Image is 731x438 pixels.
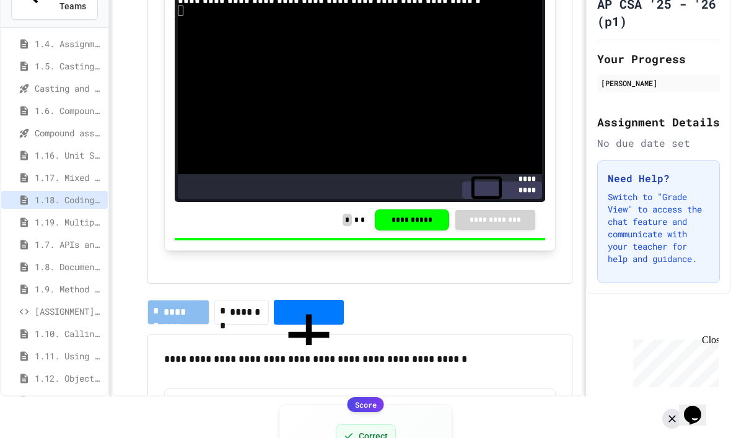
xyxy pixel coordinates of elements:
span: Compound assignment operators - Quiz [35,126,103,139]
span: 1.12. Objects - Instances of Classes [35,372,103,385]
div: [PERSON_NAME] [601,77,716,89]
span: 1.17. Mixed Up Code Practice 1.1-1.6 [35,171,103,184]
span: 1.6. Compound Assignment Operators [35,104,103,117]
span: 1.5. Casting and Ranges of Values [35,59,103,72]
iframe: chat widget [628,335,719,387]
div: Score [348,397,384,412]
span: Casting and Ranges of variables - Quiz [35,82,103,95]
span: 1.19. Multiple Choice Exercises for Unit 1a (1.1-1.6) [35,216,103,229]
iframe: chat widget [679,388,719,426]
span: 1.8. Documentation with Comments and Preconditions [35,260,103,273]
span: [ASSIGNMENT] Name Generator Tool (LO5) [35,305,103,318]
span: 1.7. APIs and Libraries [35,238,103,251]
h2: Assignment Details [597,113,720,131]
span: 1.18. Coding Practice 1a (1.1-1.6) [35,193,103,206]
div: No due date set [597,136,720,151]
span: 1.16. Unit Summary 1a (1.1-1.6) [35,149,103,162]
div: Chat with us now!Close [5,5,85,79]
span: 1.9. Method Signatures [35,283,103,296]
span: 1.13. Creating and Initializing Objects: Constructors [35,394,103,407]
h2: Your Progress [597,50,720,68]
h3: Need Help? [608,171,709,186]
span: 1.11. Using the Math Class [35,349,103,362]
p: Switch to "Grade View" to access the chat feature and communicate with your teacher for help and ... [608,191,709,265]
span: 1.10. Calling Class Methods [35,327,103,340]
span: 1.4. Assignment and Input [35,37,103,50]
